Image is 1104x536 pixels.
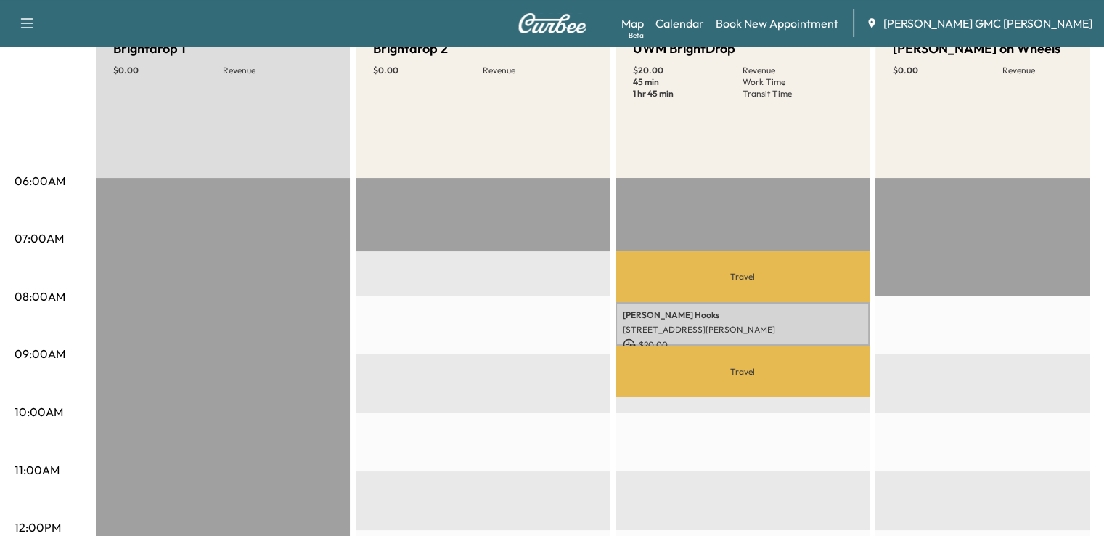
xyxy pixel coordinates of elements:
p: 45 min [633,76,743,88]
a: Book New Appointment [716,15,838,32]
h5: Brightdrop 2 [373,38,448,59]
p: Revenue [483,65,592,76]
p: 06:00AM [15,172,65,190]
p: [STREET_ADDRESS][PERSON_NAME] [623,324,862,336]
p: 08:00AM [15,288,65,305]
h5: Brightdrop 1 [113,38,186,59]
p: Travel [616,251,870,302]
span: [PERSON_NAME] GMC [PERSON_NAME] [883,15,1092,32]
p: $ 20.00 [623,338,862,352]
h5: [PERSON_NAME] on Wheels [893,38,1060,59]
p: $ 0.00 [373,65,483,76]
p: Work Time [743,76,852,88]
img: Curbee Logo [518,13,587,33]
p: 1 hr 45 min [633,88,743,100]
p: $ 20.00 [633,65,743,76]
a: Calendar [655,15,704,32]
p: [PERSON_NAME] Hooks [623,309,862,321]
h5: UWM BrightDrop [633,38,735,59]
p: $ 0.00 [113,65,223,76]
div: Beta [629,30,644,41]
p: Revenue [223,65,332,76]
p: Travel [616,346,870,397]
p: 07:00AM [15,230,64,247]
p: 09:00AM [15,345,65,362]
p: 11:00AM [15,461,60,479]
p: $ 0.00 [893,65,1002,76]
p: 10:00AM [15,403,63,421]
a: MapBeta [621,15,644,32]
p: Revenue [743,65,852,76]
p: 12:00PM [15,519,61,536]
p: Transit Time [743,88,852,100]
